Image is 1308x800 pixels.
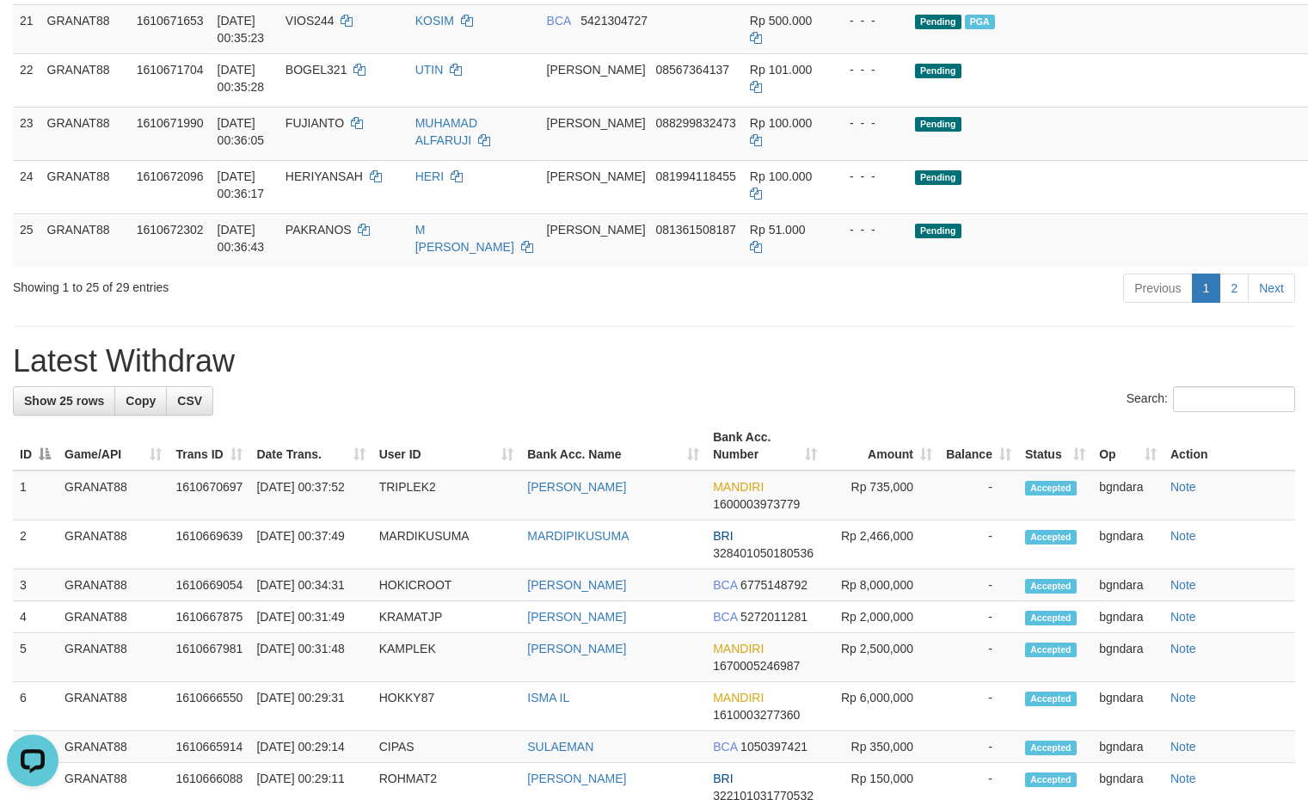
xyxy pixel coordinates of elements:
span: VIOS244 [286,14,335,28]
td: [DATE] 00:31:49 [249,601,372,633]
td: 22 [13,53,40,107]
span: Rp 100.000 [750,169,812,183]
a: Copy [114,386,167,415]
td: 23 [13,107,40,160]
td: - [939,633,1018,682]
a: ISMA IL [527,691,569,705]
span: [DATE] 00:36:17 [218,169,265,200]
td: bgndara [1092,471,1164,520]
span: BCA [713,578,737,592]
span: Copy 328401050180536 to clipboard [713,546,814,560]
span: Accepted [1025,772,1077,787]
span: Accepted [1025,579,1077,594]
td: GRANAT88 [40,53,130,107]
td: 1610667981 [169,633,249,682]
span: Copy 08567364137 to clipboard [655,63,729,77]
span: Rp 100.000 [750,116,812,130]
div: - - - [836,168,901,185]
span: [DATE] 00:36:43 [218,223,265,254]
span: Copy 5421304727 to clipboard [580,14,648,28]
h1: Latest Withdraw [13,344,1295,378]
td: 24 [13,160,40,213]
td: 4 [13,601,58,633]
label: Search: [1127,386,1295,412]
td: KRAMATJP [372,601,521,633]
td: bgndara [1092,520,1164,569]
td: HOKICROOT [372,569,521,601]
td: 25 [13,213,40,267]
span: MANDIRI [713,642,764,655]
th: Trans ID: activate to sort column ascending [169,422,249,471]
a: Note [1170,610,1196,624]
td: 1610667875 [169,601,249,633]
td: [DATE] 00:29:14 [249,731,372,763]
span: MANDIRI [713,480,764,494]
div: - - - [836,61,901,78]
td: GRANAT88 [58,682,169,731]
a: Previous [1123,274,1192,303]
td: 1610669639 [169,520,249,569]
td: GRANAT88 [58,601,169,633]
span: Accepted [1025,741,1077,755]
td: - [939,471,1018,520]
td: [DATE] 00:37:49 [249,520,372,569]
td: 1 [13,471,58,520]
span: [DATE] 00:35:28 [218,63,265,94]
a: Note [1170,691,1196,705]
th: Date Trans.: activate to sort column ascending [249,422,372,471]
td: bgndara [1092,601,1164,633]
span: Copy 081361508187 to clipboard [655,223,735,237]
span: CSV [177,394,202,408]
td: GRANAT88 [40,107,130,160]
span: BCA [547,14,571,28]
a: Note [1170,772,1196,785]
span: [PERSON_NAME] [547,169,646,183]
input: Search: [1173,386,1295,412]
span: BRI [713,529,733,543]
th: User ID: activate to sort column ascending [372,422,521,471]
a: Note [1170,529,1196,543]
a: Show 25 rows [13,386,115,415]
span: MANDIRI [713,691,764,705]
div: - - - [836,12,901,29]
div: - - - [836,114,901,132]
span: 1610672096 [137,169,204,183]
td: - [939,601,1018,633]
span: Accepted [1025,481,1077,495]
td: - [939,731,1018,763]
td: - [939,569,1018,601]
span: BRI [713,772,733,785]
span: Accepted [1025,692,1077,706]
td: Rp 2,000,000 [824,601,939,633]
span: Marked by bgndara [965,15,995,29]
a: Next [1248,274,1295,303]
td: CIPAS [372,731,521,763]
td: [DATE] 00:31:48 [249,633,372,682]
td: GRANAT88 [58,471,169,520]
span: Copy 1600003973779 to clipboard [713,497,800,511]
span: Copy 5272011281 to clipboard [740,610,808,624]
span: Copy 1610003277360 to clipboard [713,708,800,722]
span: BOGEL321 [286,63,347,77]
span: Show 25 rows [24,394,104,408]
td: Rp 2,500,000 [824,633,939,682]
span: 1610671990 [137,116,204,130]
td: GRANAT88 [40,4,130,53]
span: Rp 51.000 [750,223,806,237]
a: UTIN [415,63,444,77]
a: Note [1170,642,1196,655]
td: bgndara [1092,731,1164,763]
td: GRANAT88 [40,160,130,213]
span: Copy 081994118455 to clipboard [655,169,735,183]
a: [PERSON_NAME] [527,480,626,494]
th: Game/API: activate to sort column ascending [58,422,169,471]
td: GRANAT88 [58,731,169,763]
td: - [939,520,1018,569]
a: Note [1170,578,1196,592]
span: Pending [915,64,961,78]
td: 6 [13,682,58,731]
span: PAKRANOS [286,223,352,237]
a: M [PERSON_NAME] [415,223,514,254]
td: GRANAT88 [58,569,169,601]
td: 2 [13,520,58,569]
